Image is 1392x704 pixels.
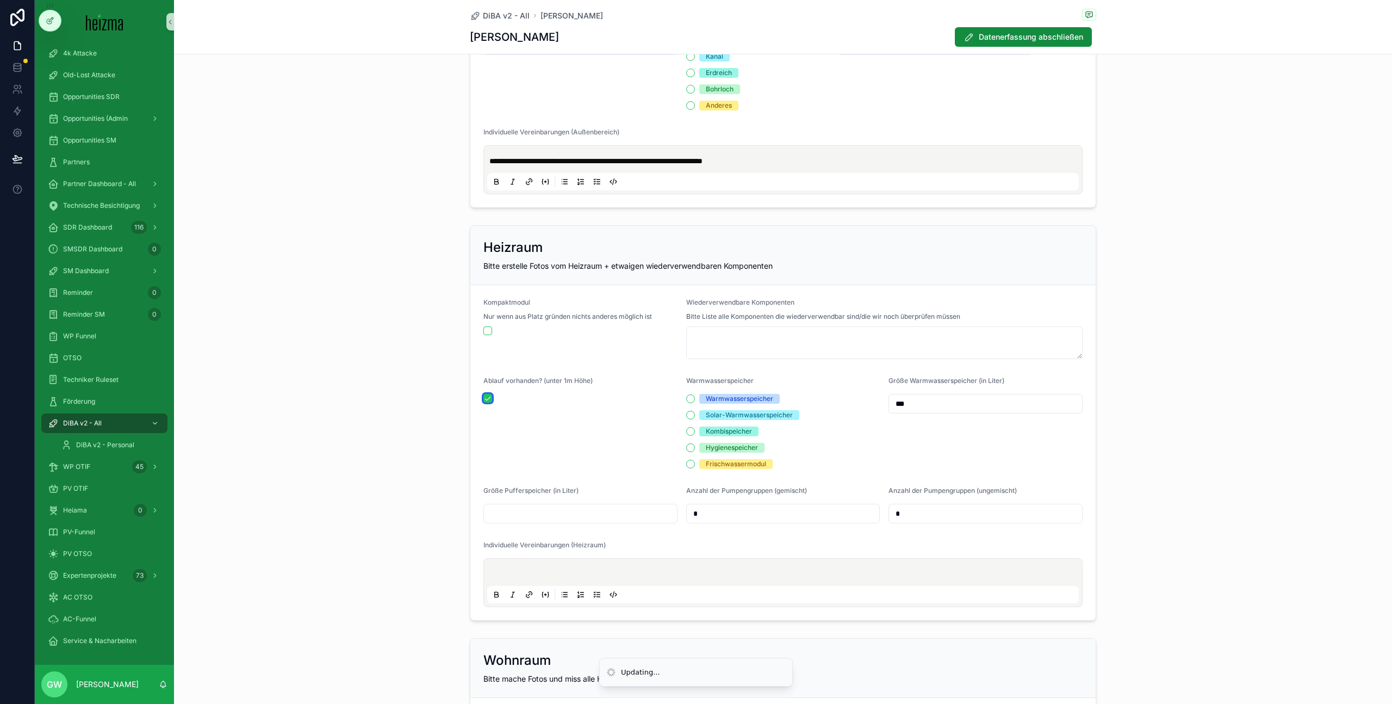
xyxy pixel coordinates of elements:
div: 0 [148,308,161,321]
a: Old-Lost Attacke [41,65,167,85]
span: Individuelle Vereinbarungen (Außenbereich) [483,128,619,136]
span: Opportunities SM [63,136,116,145]
span: Größe Warmwasserspeicher (in Liter) [888,376,1004,385]
span: Opportunities (Admin [63,114,128,123]
a: PV OTSO [41,544,167,564]
p: [PERSON_NAME] [76,679,139,690]
a: Expertenprojekte73 [41,566,167,585]
a: OTSO [41,348,167,368]
div: Bohrloch [706,84,734,94]
span: Wiederverwendbare Komponenten [686,298,794,306]
span: WP Funnel [63,332,96,341]
div: Anderes [706,101,732,110]
a: DiBA v2 - All [470,10,530,21]
a: Technische Besichtigung [41,196,167,215]
a: Opportunities (Admin [41,109,167,128]
div: 0 [148,286,161,299]
div: 45 [132,460,147,473]
span: 4k Attacke [63,49,97,58]
span: OTSO [63,354,82,362]
div: scrollable content [35,44,174,665]
span: DiBA v2 - All [483,10,530,21]
button: Datenerfassung abschließen [955,27,1092,47]
a: 4k Attacke [41,44,167,63]
div: Warmwasserspeicher [706,394,773,404]
span: Bitte Liste alle Komponenten die wiederverwendbar sind/die wir noch überprüfen müssen [686,312,960,321]
a: SDR Dashboard116 [41,218,167,237]
span: Service & Nacharbeiten [63,637,136,645]
div: Solar-Warmwasserspeicher [706,410,793,420]
span: Warmwasserspeicher [686,376,754,385]
span: DiBA v2 - All [63,419,102,428]
span: SDR Dashboard [63,223,112,232]
span: Datenerfassung abschließen [979,32,1083,42]
a: Opportunities SDR [41,87,167,107]
span: WP OTIF [63,462,90,471]
span: Opportunities SDR [63,92,120,101]
div: Kanal [706,52,723,61]
span: PV-Funnel [63,528,95,536]
span: Bitte mache Fotos und miss alle Heizkörper ab, fals diese getauscht werden müssen! [483,674,784,683]
span: PV OTIF [63,484,88,493]
span: Expertenprojekte [63,571,116,580]
a: DiBA v2 - Personal [54,435,167,455]
img: App logo [86,13,123,30]
a: Reminder0 [41,283,167,302]
span: SM Dashboard [63,267,109,275]
div: 0 [148,243,161,256]
span: Förderung [63,397,95,406]
span: Partner Dashboard - All [63,180,136,188]
a: Reminder SM0 [41,305,167,324]
a: Heiama0 [41,501,167,520]
a: PV OTIF [41,479,167,498]
a: SMSDR Dashboard0 [41,239,167,259]
span: DiBA v2 - Personal [76,441,134,449]
a: SM Dashboard [41,261,167,281]
h2: Wohnraum [483,652,551,669]
a: WP Funnel [41,326,167,346]
a: Opportunities SM [41,131,167,150]
div: 73 [133,569,147,582]
span: Bitte erstelle Fotos vom Heizraum + etwaigen wiederverwendbaren Komponenten [483,261,773,270]
a: Service & Nacharbeiten [41,631,167,651]
span: Nur wenn aus Platz gründen nichts anderes möglich ist [483,312,652,321]
h1: [PERSON_NAME] [470,29,559,45]
a: Partner Dashboard - All [41,174,167,194]
span: Anzahl der Pumpengruppen (gemischt) [686,486,807,495]
div: 116 [131,221,147,234]
div: Kombispeicher [706,427,752,436]
span: GW [47,678,62,691]
span: Technische Besichtigung [63,201,140,210]
span: Ablauf vorhanden? (unter 1m Höhe) [483,376,593,385]
span: Reminder [63,288,93,297]
span: Partners [63,158,90,166]
a: Techniker Ruleset [41,370,167,390]
span: AC OTSO [63,593,92,602]
a: Partners [41,152,167,172]
div: 0 [134,504,147,517]
a: WP OTIF45 [41,457,167,477]
h2: Heizraum [483,239,543,256]
a: PV-Funnel [41,522,167,542]
div: Erdreich [706,68,732,78]
span: AC-Funnel [63,615,96,623]
span: Anzahl der Pumpengruppen (ungemischt) [888,486,1017,495]
a: AC-Funnel [41,609,167,629]
a: [PERSON_NAME] [540,10,603,21]
a: DiBA v2 - All [41,413,167,433]
span: Kompaktmodul [483,298,530,306]
div: Updating... [621,667,660,678]
span: Heiama [63,506,87,515]
div: Frischwassermodul [706,459,766,469]
span: Größe Pufferspeicher (in Liter) [483,486,579,495]
a: AC OTSO [41,588,167,607]
span: SMSDR Dashboard [63,245,122,254]
a: Förderung [41,392,167,411]
span: Techniker Ruleset [63,375,119,384]
div: Hygienespeicher [706,443,758,453]
span: Old-Lost Attacke [63,71,115,79]
span: Reminder SM [63,310,105,319]
span: Individuelle Vereinbarungen (Heizraum) [483,541,606,549]
span: PV OTSO [63,549,92,558]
